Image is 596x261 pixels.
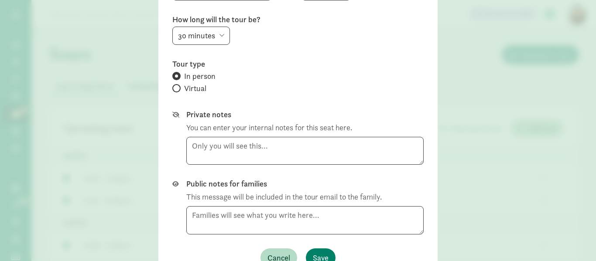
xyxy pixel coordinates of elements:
[186,179,424,189] label: Public notes for families
[184,83,206,94] span: Virtual
[186,109,424,120] label: Private notes
[184,71,216,81] span: In person
[186,122,352,133] div: You can enter your internal notes for this seat here.
[186,191,382,203] div: This message will be included in the tour email to the family.
[172,14,424,25] label: How long will the tour be?
[552,219,596,261] iframe: Chat Widget
[172,59,424,69] label: Tour type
